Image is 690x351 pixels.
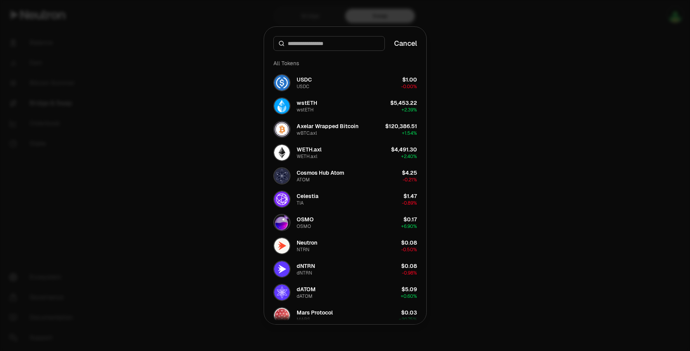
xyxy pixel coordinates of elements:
div: $0.17 [403,215,417,223]
span: -0.50% [401,247,417,253]
div: $1.47 [403,192,417,200]
img: WETH.axl Logo [274,145,290,160]
div: Mars Protocol [297,309,333,316]
div: $120,386.51 [385,122,417,130]
div: wstETH [297,99,317,107]
button: MARS LogoMars ProtocolMARS$0.03+20.75% [269,304,422,327]
div: USDC [297,83,309,90]
span: -0.89% [402,200,417,206]
button: wBTC.axl LogoAxelar Wrapped BitcoinwBTC.axl$120,386.51+1.54% [269,118,422,141]
button: NTRN LogoNeutronNTRN$0.08-0.50% [269,234,422,257]
button: USDC LogoUSDCUSDC$1.00-0.00% [269,71,422,94]
button: ATOM LogoCosmos Hub AtomATOM$4.25-0.21% [269,164,422,188]
div: OSMO [297,215,314,223]
div: dATOM [297,293,313,299]
div: $5.09 [401,285,417,293]
span: -0.98% [402,270,417,276]
div: dNTRN [297,270,312,276]
span: -0.21% [403,177,417,183]
div: OSMO [297,223,311,229]
span: + 20.75% [399,316,417,323]
div: All Tokens [269,56,422,71]
button: dNTRN LogodNTRNdNTRN$0.08-0.98% [269,257,422,281]
div: dATOM [297,285,316,293]
div: $0.08 [401,239,417,247]
div: WETH.axl [297,146,322,153]
div: $5,453.22 [390,99,417,107]
button: wstETH LogowstETHwstETH$5,453.22+2.39% [269,94,422,118]
div: Axelar Wrapped Bitcoin [297,122,358,130]
img: dNTRN Logo [274,261,290,277]
div: USDC [297,76,312,83]
img: MARS Logo [274,308,290,323]
button: WETH.axl LogoWETH.axlWETH.axl$4,491.30+2.40% [269,141,422,164]
img: TIA Logo [274,191,290,207]
img: wBTC.axl Logo [274,122,290,137]
div: $0.03 [401,309,417,316]
span: -0.00% [401,83,417,90]
div: $4,491.30 [391,146,417,153]
div: ATOM [297,177,310,183]
span: + 2.40% [401,153,417,160]
span: + 1.54% [402,130,417,136]
img: wstETH Logo [274,98,290,114]
div: Celestia [297,192,318,200]
button: dATOM LogodATOMdATOM$5.09+0.60% [269,281,422,304]
div: WETH.axl [297,153,317,160]
img: OSMO Logo [274,215,290,230]
div: Cosmos Hub Atom [297,169,344,177]
span: + 2.39% [401,107,417,113]
span: + 0.60% [401,293,417,299]
button: TIA LogoCelestiaTIA$1.47-0.89% [269,188,422,211]
img: USDC Logo [274,75,290,90]
button: OSMO LogoOSMOOSMO$0.17+6.90% [269,211,422,234]
div: $1.00 [402,76,417,83]
div: dNTRN [297,262,315,270]
div: NTRN [297,247,309,253]
div: MARS [297,316,310,323]
img: dATOM Logo [274,285,290,300]
div: $0.08 [401,262,417,270]
div: wBTC.axl [297,130,317,136]
button: Cancel [394,38,417,49]
div: $4.25 [402,169,417,177]
div: TIA [297,200,304,206]
div: Neutron [297,239,317,247]
img: ATOM Logo [274,168,290,184]
div: wstETH [297,107,314,113]
img: NTRN Logo [274,238,290,254]
span: + 6.90% [401,223,417,229]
